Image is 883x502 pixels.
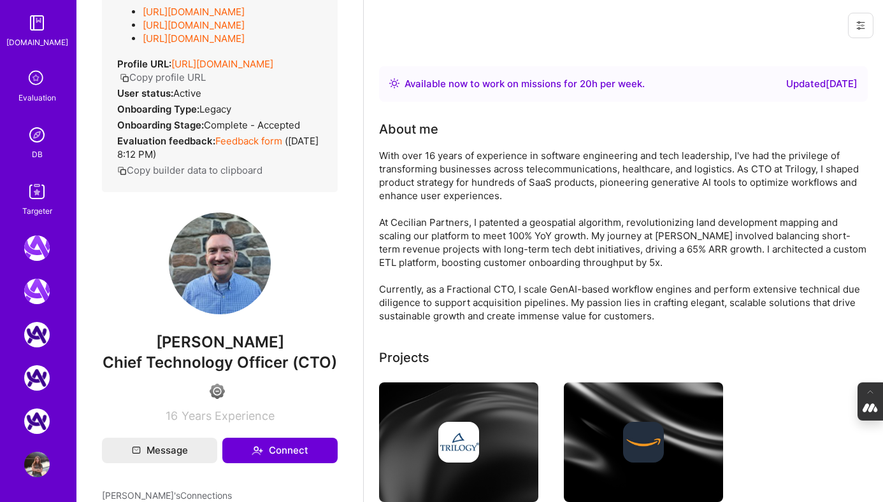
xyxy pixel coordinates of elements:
div: With over 16 years of experience in software engineering and tech leadership, I've had the privil... [379,149,868,323]
i: icon Copy [117,166,127,176]
span: 16 [166,409,178,422]
strong: Onboarding Stage: [117,119,204,131]
i: icon Mail [132,446,141,455]
img: cover [379,382,538,502]
a: [URL][DOMAIN_NAME] [171,58,273,70]
i: icon SelectionTeam [25,67,49,91]
a: A.Team: Google Calendar Integration Testing [21,408,53,434]
span: Chief Technology Officer (CTO) [103,353,337,372]
i: icon Copy [120,73,129,83]
img: Skill Targeter [24,179,50,204]
a: A.Team: AI Solutions Partners [21,365,53,391]
span: [PERSON_NAME] [102,333,338,352]
div: About me [379,120,438,139]
strong: User status: [117,87,173,99]
img: User Avatar [24,452,50,477]
span: Active [173,87,201,99]
strong: Onboarding Type: [117,103,199,115]
img: A.Team: Google Calendar Integration Testing [24,408,50,434]
span: Years Experience [182,409,275,422]
img: cover [564,382,723,502]
span: Complete - Accepted [204,119,300,131]
div: [DOMAIN_NAME] [6,36,68,49]
a: A.Team: Leading A.Team's Marketing & DemandGen [21,235,53,261]
div: Available now to work on missions for h per week . [405,76,645,92]
a: A.Team: AI Solutions [21,322,53,347]
a: A.Team: GenAI Practice Framework [21,279,53,304]
img: Company logo [623,422,664,463]
img: A.Team: GenAI Practice Framework [24,279,50,304]
a: [URL][DOMAIN_NAME] [143,32,245,45]
div: Targeter [22,204,52,218]
button: Message [102,438,217,463]
button: Connect [222,438,338,463]
a: [URL][DOMAIN_NAME] [143,6,245,18]
img: A.Team: AI Solutions Partners [24,365,50,391]
img: Company logo [438,422,479,463]
span: legacy [199,103,231,115]
div: DB [32,148,43,161]
div: Updated [DATE] [786,76,858,92]
span: 20 [580,78,592,90]
div: ( [DATE] 8:12 PM ) [117,134,322,161]
strong: Profile URL: [117,58,171,70]
img: guide book [24,10,50,36]
a: [URL][DOMAIN_NAME] [143,19,245,31]
div: Projects [379,348,429,367]
a: User Avatar [21,452,53,477]
span: [PERSON_NAME]'s Connections [102,489,232,502]
img: Limited Access [210,384,225,399]
img: Availability [389,78,399,88]
button: Copy builder data to clipboard [117,164,262,177]
div: Evaluation [18,91,56,104]
i: icon Connect [252,445,263,456]
img: A.Team: AI Solutions [24,322,50,347]
button: Copy profile URL [120,71,206,84]
a: Feedback form [215,135,282,147]
strong: Evaluation feedback: [117,135,215,147]
img: A.Team: Leading A.Team's Marketing & DemandGen [24,235,50,261]
img: User Avatar [169,213,271,314]
img: Admin Search [24,122,50,148]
